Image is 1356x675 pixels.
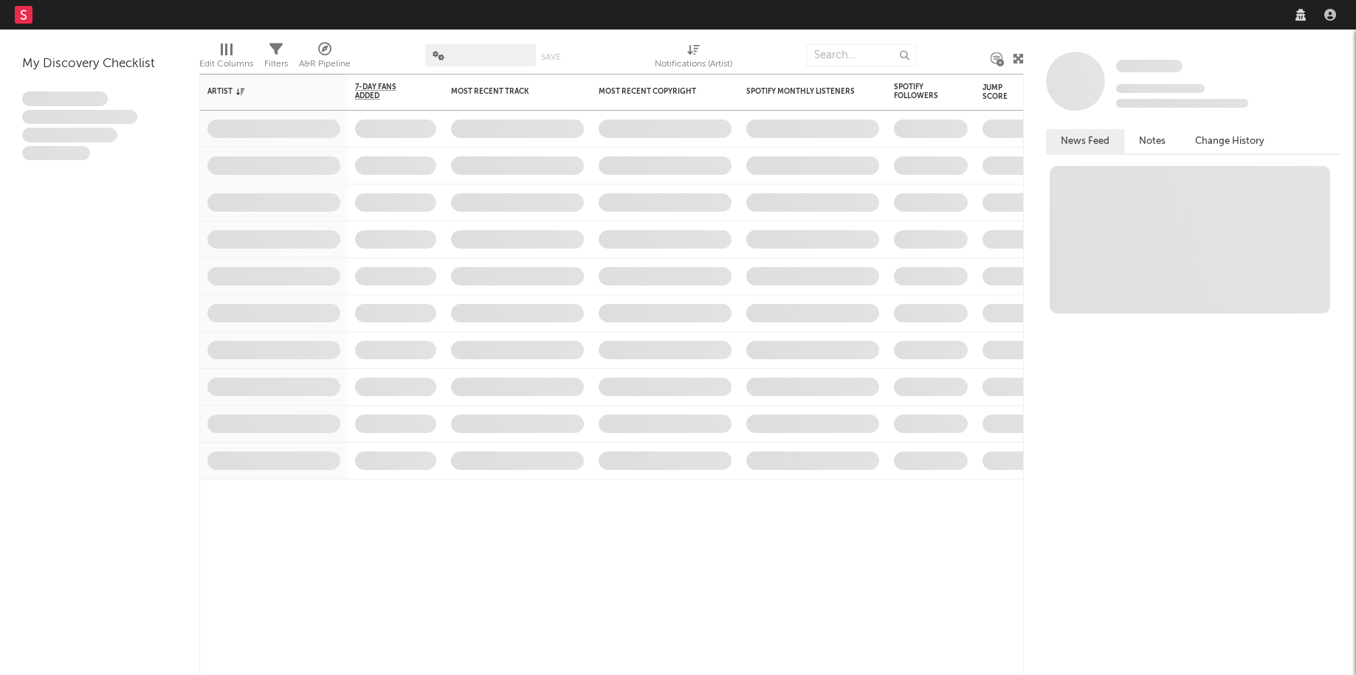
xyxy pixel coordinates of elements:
[22,55,177,73] div: My Discovery Checklist
[1124,129,1180,153] button: Notes
[1180,129,1279,153] button: Change History
[1116,99,1248,108] span: 0 fans last week
[22,128,117,142] span: Praesent ac interdum
[451,87,562,96] div: Most Recent Track
[355,83,414,100] span: 7-Day Fans Added
[199,55,253,73] div: Edit Columns
[1046,129,1124,153] button: News Feed
[655,55,732,73] div: Notifications (Artist)
[264,55,288,73] div: Filters
[655,37,732,80] div: Notifications (Artist)
[541,53,560,61] button: Save
[1116,59,1183,74] a: Some Artist
[1116,60,1183,72] span: Some Artist
[599,87,709,96] div: Most Recent Copyright
[1116,84,1205,93] span: Tracking Since: [DATE]
[22,146,90,161] span: Aliquam viverra
[199,37,253,80] div: Edit Columns
[299,37,351,80] div: A&R Pipeline
[746,87,857,96] div: Spotify Monthly Listeners
[207,87,318,96] div: Artist
[22,110,137,125] span: Integer aliquet in purus et
[264,37,288,80] div: Filters
[894,83,946,100] div: Spotify Followers
[22,91,108,106] span: Lorem ipsum dolor
[806,44,917,66] input: Search...
[982,83,1019,101] div: Jump Score
[299,55,351,73] div: A&R Pipeline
